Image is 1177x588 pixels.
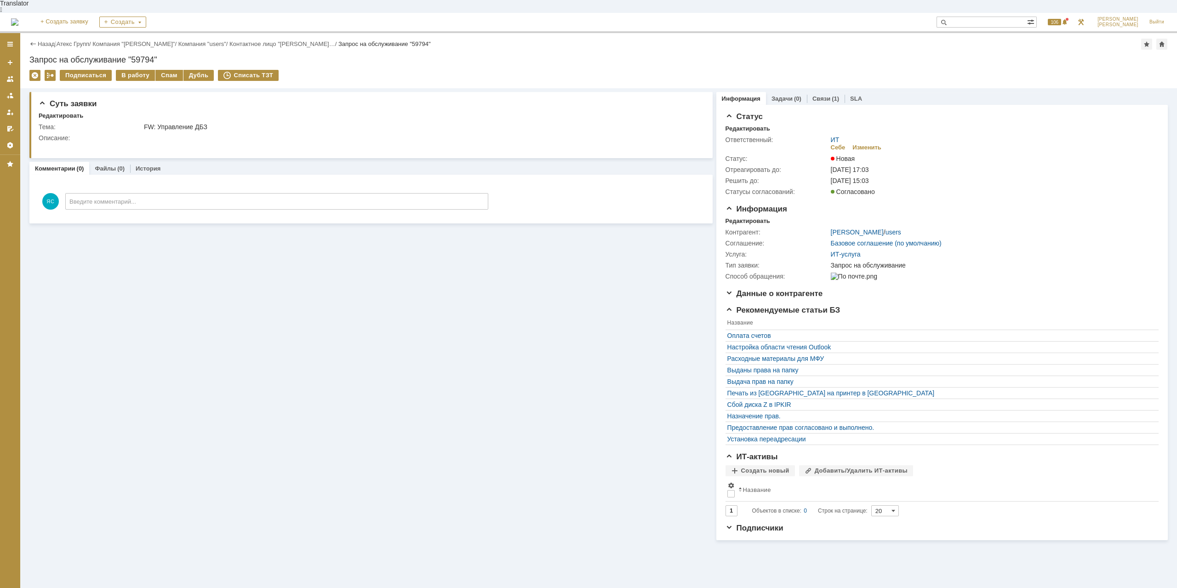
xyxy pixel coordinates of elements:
[831,251,861,258] a: ИТ-услуга
[727,355,1152,362] a: Расходные материалы для МФУ
[832,95,839,102] div: (1)
[727,343,1152,351] a: Настройка области чтения Outlook
[229,40,335,47] a: Контактное лицо "[PERSON_NAME]…
[1156,39,1167,50] div: Сделать домашней страницей
[338,40,431,47] div: Запрос на обслуживание "59794"
[726,318,1154,330] th: Название
[35,165,75,172] a: Комментарии
[726,155,829,162] div: Статус:
[743,486,771,493] div: Название
[727,435,1152,443] a: Установка переадресации
[850,95,862,102] a: SLA
[726,262,829,269] div: Тип заявки:
[92,40,178,47] div: /
[831,166,869,173] span: [DATE] 17:03
[831,228,901,236] div: /
[726,136,829,143] div: Ответственный:
[794,95,801,102] div: (0)
[95,165,116,172] a: Файлы
[727,401,1152,408] a: Сбой диска Z в IPKIR
[804,505,807,516] div: 0
[39,112,83,120] div: Редактировать
[178,40,226,47] a: Компания "users"
[3,105,17,120] a: Мои заявки
[831,228,884,236] a: [PERSON_NAME]
[726,177,829,184] div: Решить до:
[812,95,830,102] a: Связи
[1092,13,1144,31] a: [PERSON_NAME][PERSON_NAME]
[726,228,829,236] div: Контрагент:
[726,125,770,132] div: Редактировать
[727,389,1152,397] div: Печать из [GEOGRAPHIC_DATA] на принтер в [GEOGRAPHIC_DATA]
[727,332,1152,339] a: Оплата счетов
[99,17,146,28] div: Создать
[144,123,697,131] div: FW: Управление ДБЗ
[3,72,17,86] a: Заявки на командах
[831,262,1153,269] div: Запрос на обслуживание
[726,251,829,258] div: Услуга:
[35,13,94,31] a: + Создать заявку
[727,482,735,489] span: Настройки
[752,505,868,516] i: Строк на странице:
[1027,17,1036,26] span: Расширенный поиск
[77,165,84,172] div: (0)
[722,95,760,102] a: Информация
[726,112,763,121] span: Статус
[727,378,1152,385] a: Выдача прав на папку
[1141,39,1152,50] div: Добавить в избранное
[831,273,877,280] img: По почте.png
[11,18,18,26] img: logo
[229,40,338,47] div: /
[726,289,823,298] span: Данные о контрагенте
[42,193,59,210] span: ЯС
[726,217,770,225] div: Редактировать
[726,306,840,314] span: Рекомендуемые статьи БЗ
[831,155,855,162] span: Новая
[831,188,875,195] span: Согласовано
[29,70,40,81] div: Удалить
[3,88,17,103] a: Заявки в моей ответственности
[92,40,175,47] a: Компания "[PERSON_NAME]"
[1042,13,1070,31] div: Открыть панель уведомлений
[831,136,840,143] a: ИТ
[831,177,869,184] span: [DATE] 15:03
[1048,19,1061,25] span: 106
[726,205,787,213] span: Информация
[726,188,829,195] div: Статусы согласований:
[117,165,125,172] div: (0)
[727,366,1152,374] a: Выданы права на папку
[1075,17,1086,28] a: Перейти в интерфейс администратора
[57,40,93,47] div: /
[39,99,97,108] span: Суть заявки
[178,40,229,47] div: /
[1097,22,1138,28] span: [PERSON_NAME]
[3,138,17,153] a: Настройки
[45,70,56,81] div: Работа с массовостью
[727,412,1152,420] a: Назначение прав.
[1097,17,1138,22] span: [PERSON_NAME]
[726,240,829,247] div: Соглашение:
[1144,13,1170,31] a: Выйти
[727,424,1152,431] a: Предоставление прав согласовано и выполнено.
[831,144,846,151] div: Себе
[3,55,17,70] a: Создать заявку
[886,228,901,236] a: users
[771,95,793,102] a: Задачи
[752,508,801,514] span: Объектов в списке:
[29,55,1168,64] div: Запрос на обслуживание "59794"
[38,40,55,47] a: Назад
[39,134,698,142] div: Описание:
[57,40,89,47] a: Атекс Групп
[726,166,829,173] div: Отреагировать до:
[11,18,18,26] a: Перейти на домашнюю страницу
[136,165,160,172] a: История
